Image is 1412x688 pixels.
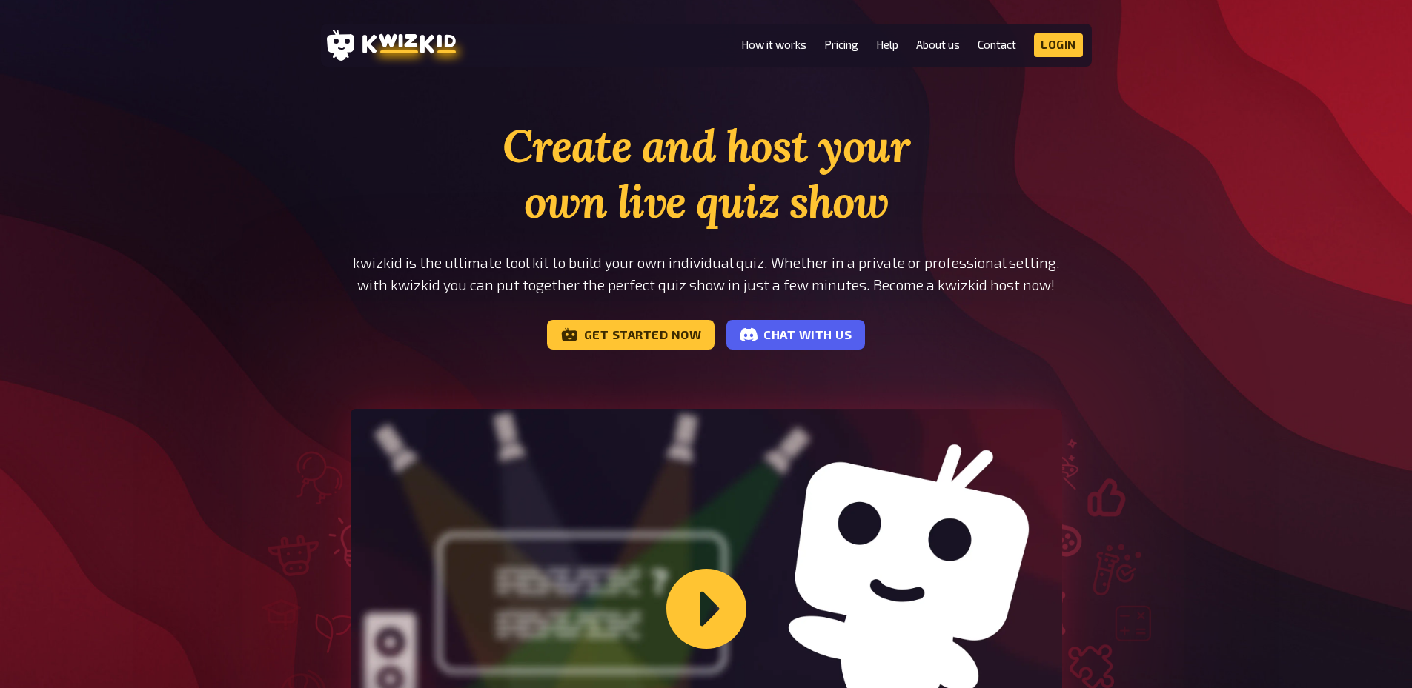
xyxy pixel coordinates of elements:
a: Chat with us [726,320,865,350]
a: About us [916,39,960,51]
a: Help [876,39,898,51]
a: Contact [978,39,1016,51]
a: How it works [741,39,806,51]
p: kwizkid is the ultimate tool kit to build your own individual quiz. Whether in a private or profe... [351,252,1062,296]
a: Get started now [547,320,715,350]
h1: Create and host your own live quiz show [351,118,1062,230]
a: Pricing [824,39,858,51]
a: Login [1034,33,1083,57]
